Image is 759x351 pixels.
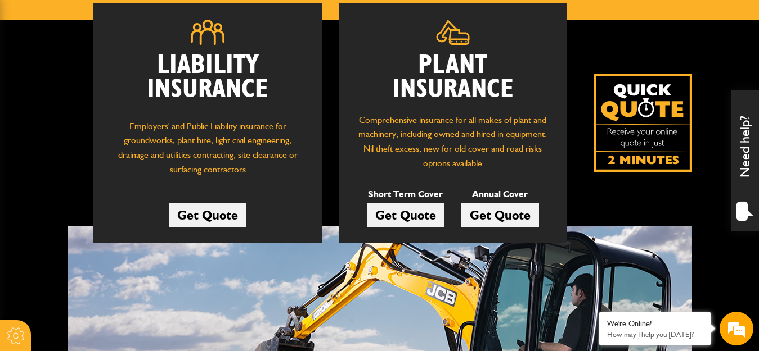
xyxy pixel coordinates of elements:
[169,203,246,227] a: Get Quote
[367,203,444,227] a: Get Quote
[461,187,539,202] p: Annual Cover
[15,104,205,129] input: Enter your last name
[461,203,539,227] a: Get Quote
[607,319,703,329] div: We're Online!
[185,6,212,33] div: Minimize live chat window
[19,62,47,78] img: d_20077148190_company_1631870298795_20077148190
[356,113,550,170] p: Comprehensive insurance for all makes of plant and machinery, including owned and hired in equipm...
[731,90,759,231] div: Need help?
[153,272,204,287] em: Start Chat
[59,63,189,78] div: Chat with us now
[15,137,205,162] input: Enter your email address
[607,330,703,339] p: How may I help you today?
[356,53,550,102] h2: Plant Insurance
[110,53,305,108] h2: Liability Insurance
[594,74,692,172] img: Quick Quote
[367,187,444,202] p: Short Term Cover
[110,119,305,183] p: Employers' and Public Liability insurance for groundworks, plant hire, light civil engineering, d...
[15,203,205,262] textarea: Type your message and hit 'Enter'
[15,170,205,195] input: Enter your phone number
[594,74,692,172] a: Get your insurance quote isn just 2-minutes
